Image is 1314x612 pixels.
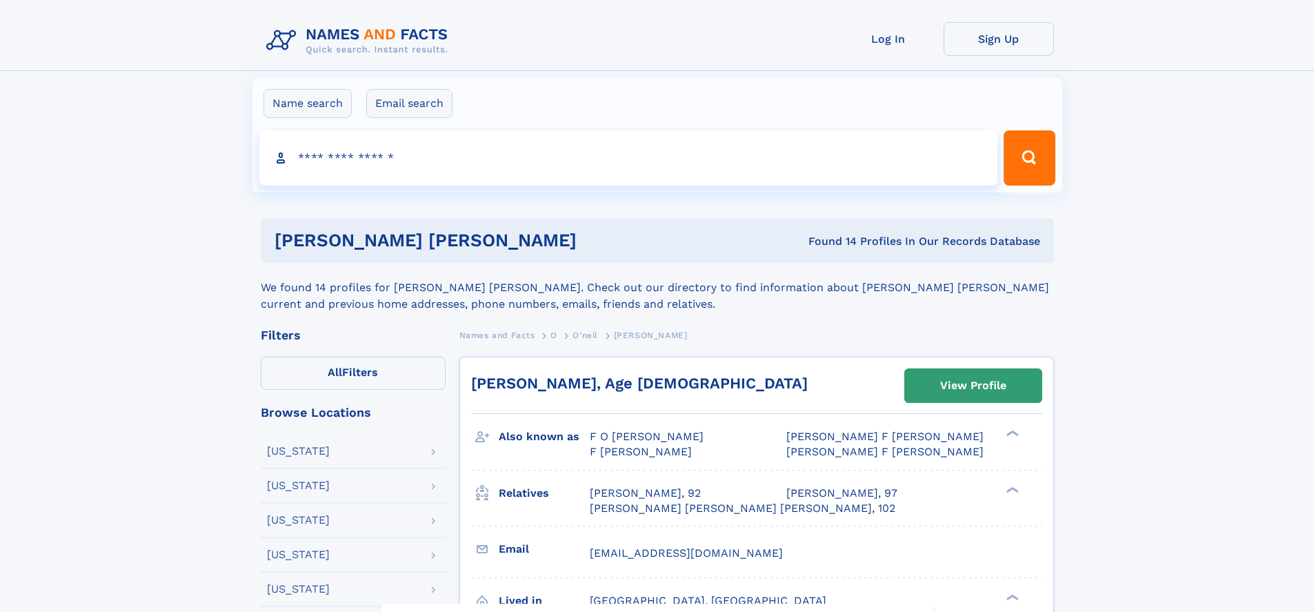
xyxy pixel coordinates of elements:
[263,89,352,118] label: Name search
[267,480,330,491] div: [US_STATE]
[786,430,984,443] span: [PERSON_NAME] F [PERSON_NAME]
[550,326,557,344] a: O
[786,445,984,458] span: [PERSON_NAME] F [PERSON_NAME]
[499,482,590,505] h3: Relatives
[261,329,446,342] div: Filters
[940,370,1006,402] div: View Profile
[833,22,944,56] a: Log In
[944,22,1054,56] a: Sign Up
[693,234,1040,249] div: Found 14 Profiles In Our Records Database
[499,537,590,561] h3: Email
[259,130,998,186] input: search input
[261,406,446,419] div: Browse Locations
[550,330,557,340] span: O
[590,445,692,458] span: F [PERSON_NAME]
[267,549,330,560] div: [US_STATE]
[471,375,808,392] a: [PERSON_NAME], Age [DEMOGRAPHIC_DATA]
[590,594,826,607] span: [GEOGRAPHIC_DATA], [GEOGRAPHIC_DATA]
[267,446,330,457] div: [US_STATE]
[573,330,598,340] span: O’neil
[1003,485,1019,494] div: ❯
[590,430,704,443] span: F O [PERSON_NAME]
[267,584,330,595] div: [US_STATE]
[1004,130,1055,186] button: Search Button
[267,515,330,526] div: [US_STATE]
[275,232,693,249] h1: [PERSON_NAME] [PERSON_NAME]
[614,330,688,340] span: [PERSON_NAME]
[499,425,590,448] h3: Also known as
[590,486,701,501] a: [PERSON_NAME], 92
[261,263,1054,313] div: We found 14 profiles for [PERSON_NAME] [PERSON_NAME]. Check out our directory to find information...
[905,369,1042,402] a: View Profile
[459,326,535,344] a: Names and Facts
[366,89,452,118] label: Email search
[328,366,342,379] span: All
[1003,593,1019,602] div: ❯
[573,326,598,344] a: O’neil
[590,501,895,516] a: [PERSON_NAME] [PERSON_NAME] [PERSON_NAME], 102
[261,357,446,390] label: Filters
[1003,429,1019,438] div: ❯
[261,22,459,59] img: Logo Names and Facts
[786,486,897,501] a: [PERSON_NAME], 97
[590,546,783,560] span: [EMAIL_ADDRESS][DOMAIN_NAME]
